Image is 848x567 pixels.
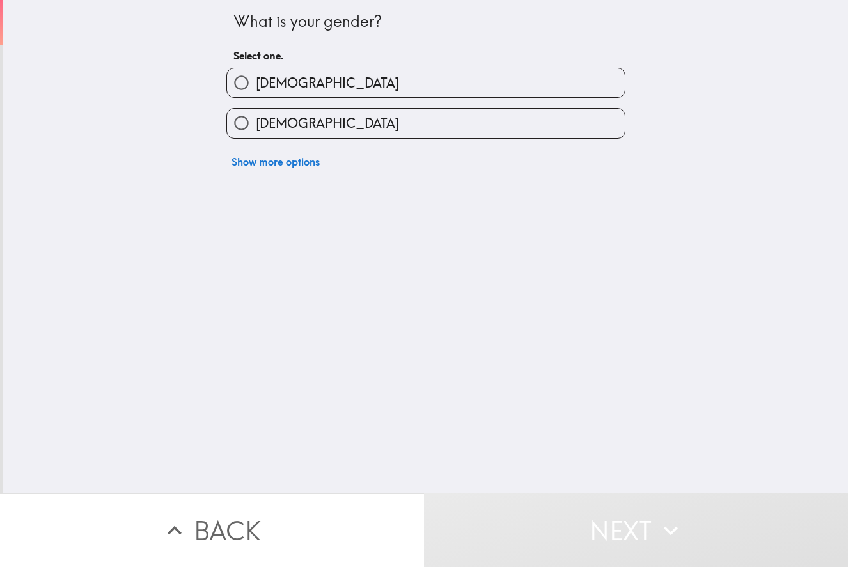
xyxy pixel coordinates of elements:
span: [DEMOGRAPHIC_DATA] [256,74,399,92]
button: [DEMOGRAPHIC_DATA] [227,109,625,137]
button: [DEMOGRAPHIC_DATA] [227,68,625,97]
h6: Select one. [233,49,618,63]
button: Show more options [226,149,325,175]
div: What is your gender? [233,11,618,33]
span: [DEMOGRAPHIC_DATA] [256,114,399,132]
button: Next [424,493,848,567]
